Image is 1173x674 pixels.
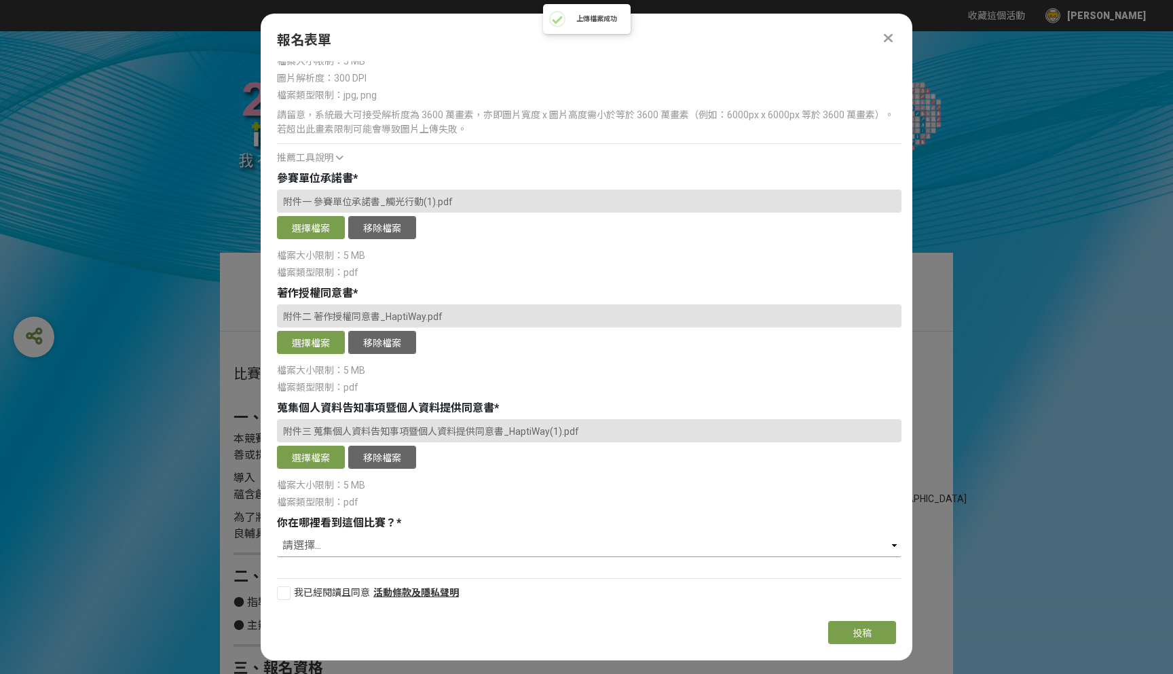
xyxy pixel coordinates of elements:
span: 附件二 著作授權同意書_HaptiWay.pdf [283,311,443,322]
span: 附件三 蒐集個人資料告知事項暨個人資料提供同意書_HaptiWay(1).pdf [283,426,579,437]
span: 檔案類型限制：pdf [277,382,358,393]
button: 移除檔案 [348,216,416,239]
button: 投稿 [828,621,896,644]
strong: 一、活動目的 [234,409,323,426]
span: 檔案類型限制：pdf [277,267,358,278]
span: 為了將其創新設計的概念得以實現並產品化，更期望媒合有興趣發展與擁有生產技術的業界，可推展出更多優良輔具產品，以改善身心障礙者與高齡者的生活，塑造友善社會氛圍。 [234,511,755,540]
span: 將徵選符合主題概念表現的通用設計作品，包含身心障礙與高齡者輔具通用設計及其他能夠改善或提升生活品質，增加生活便利性，促進環境永續發展概念之通用產品設計。 [234,432,755,461]
span: 檔案大小限制：5 MB [277,365,365,376]
span: 著作授權同意書 [277,287,353,300]
span: 圖片解析度：300 DPI [277,73,367,84]
span: 參賽單位承諾書 [277,172,353,185]
span: 導入「通用設計（Universal Design）」理念，以「貼心生活」為範圍，及意識到關懷弱勢族群的心，並設計出蘊含創意想法，功能和美學加值的健康照護商品。 [234,472,754,501]
span: ● 指導單位：經濟部標準檢驗局 [234,596,388,609]
span: 檔案大小限制：5 MB [277,250,365,261]
span: 收藏這個活動 [968,10,1025,21]
span: 推薦工具說明 [277,152,334,163]
a: 活動條款及隱私聲明 [373,587,459,598]
img: 2025年ICARE身心障礙與高齡者輔具產品通用設計競賽 [220,58,953,189]
span: 檔案大小限制：5 MB [277,56,365,67]
strong: 二、辦理單位 [234,568,323,585]
button: 選擇檔案 [277,331,345,354]
span: 檔案類型限制：jpg, png [277,90,377,101]
span: 檔案大小限制：5 MB [277,480,365,491]
span: 投稿 [853,628,872,639]
span: ● 主辦單位：財團法人金屬工業研究發展中心 [234,619,453,632]
span: 本競賽 [234,432,266,445]
span: 你在哪裡看到這個比賽？ [277,516,396,529]
span: 報名表單 [277,32,331,48]
span: 我已經閱讀且同意 [294,587,370,598]
span: 蒐集個人資料告知事項暨個人資料提供同意書 [277,402,494,414]
button: 移除檔案 [348,446,416,469]
h1: 比賽說明 [234,366,763,382]
button: 選擇檔案 [277,216,345,239]
span: 附件一 參賽單位承諾書_觸光行動(1).pdf [283,196,453,207]
button: 移除檔案 [348,331,416,354]
div: 請留意，系統最大可接受解析度為 3600 萬畫素，亦即圖片寬度 x 圖片高度需小於等於 3600 萬畫素（例如：6000px x 6000px 等於 3600 萬畫素）。若超出此畫素限制可能會導... [277,108,901,137]
span: 檔案類型限制：pdf [277,497,358,508]
button: 選擇檔案 [277,446,345,469]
